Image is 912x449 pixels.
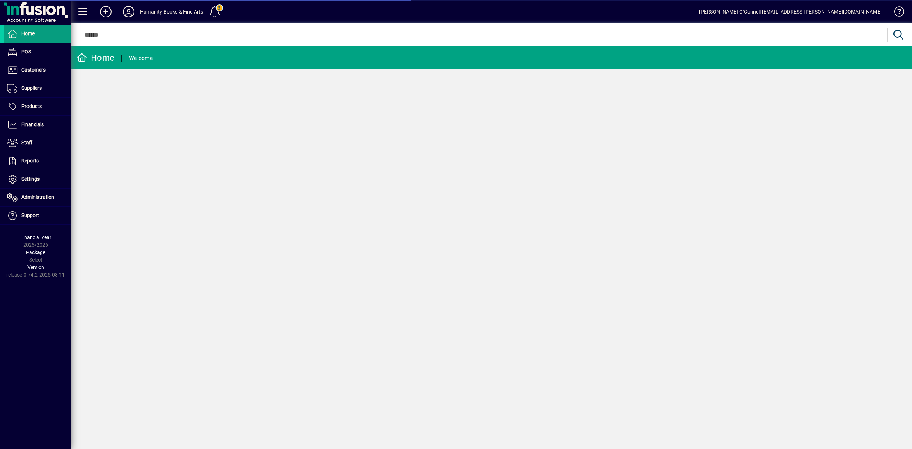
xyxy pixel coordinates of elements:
[129,52,153,64] div: Welcome
[699,6,882,17] div: [PERSON_NAME] O''Connell [EMAIL_ADDRESS][PERSON_NAME][DOMAIN_NAME]
[4,98,71,115] a: Products
[21,194,54,200] span: Administration
[21,67,46,73] span: Customers
[21,158,39,164] span: Reports
[21,140,32,145] span: Staff
[27,264,44,270] span: Version
[889,1,903,25] a: Knowledge Base
[21,122,44,127] span: Financials
[4,189,71,206] a: Administration
[77,52,114,63] div: Home
[4,134,71,152] a: Staff
[140,6,203,17] div: Humanity Books & Fine Arts
[94,5,117,18] button: Add
[20,234,51,240] span: Financial Year
[4,116,71,134] a: Financials
[117,5,140,18] button: Profile
[21,176,40,182] span: Settings
[21,85,42,91] span: Suppliers
[21,49,31,55] span: POS
[4,152,71,170] a: Reports
[4,170,71,188] a: Settings
[4,61,71,79] a: Customers
[4,79,71,97] a: Suppliers
[26,249,45,255] span: Package
[21,31,35,36] span: Home
[21,212,39,218] span: Support
[4,207,71,224] a: Support
[21,103,42,109] span: Products
[4,43,71,61] a: POS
